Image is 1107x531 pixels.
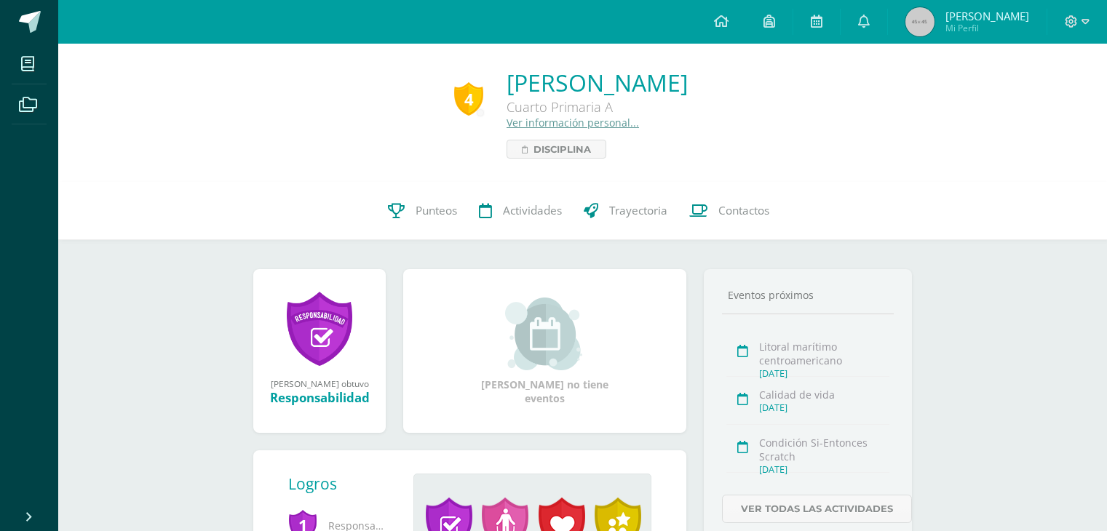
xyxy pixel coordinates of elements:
[759,402,889,414] div: [DATE]
[722,288,894,302] div: Eventos próximos
[507,140,606,159] a: Disciplina
[945,9,1029,23] span: [PERSON_NAME]
[268,389,371,406] div: Responsabilidad
[507,67,688,98] a: [PERSON_NAME]
[759,388,889,402] div: Calidad de vida
[507,116,639,129] a: Ver información personal...
[533,140,591,158] span: Disciplina
[507,98,688,116] div: Cuarto Primaria A
[722,495,912,523] a: Ver todas las actividades
[416,203,457,218] span: Punteos
[573,182,678,240] a: Trayectoria
[268,378,371,389] div: [PERSON_NAME] obtuvo
[759,463,889,476] div: [DATE]
[468,182,573,240] a: Actividades
[905,7,935,36] img: 45x45
[505,298,584,370] img: event_small.png
[759,340,889,367] div: Litoral marítimo centroamericano
[503,203,562,218] span: Actividades
[718,203,769,218] span: Contactos
[377,182,468,240] a: Punteos
[759,436,889,463] div: Condición Si-Entonces Scratch
[288,474,402,494] div: Logros
[678,182,780,240] a: Contactos
[609,203,667,218] span: Trayectoria
[945,22,1029,34] span: Mi Perfil
[759,367,889,380] div: [DATE]
[472,298,618,405] div: [PERSON_NAME] no tiene eventos
[454,82,483,116] div: 4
